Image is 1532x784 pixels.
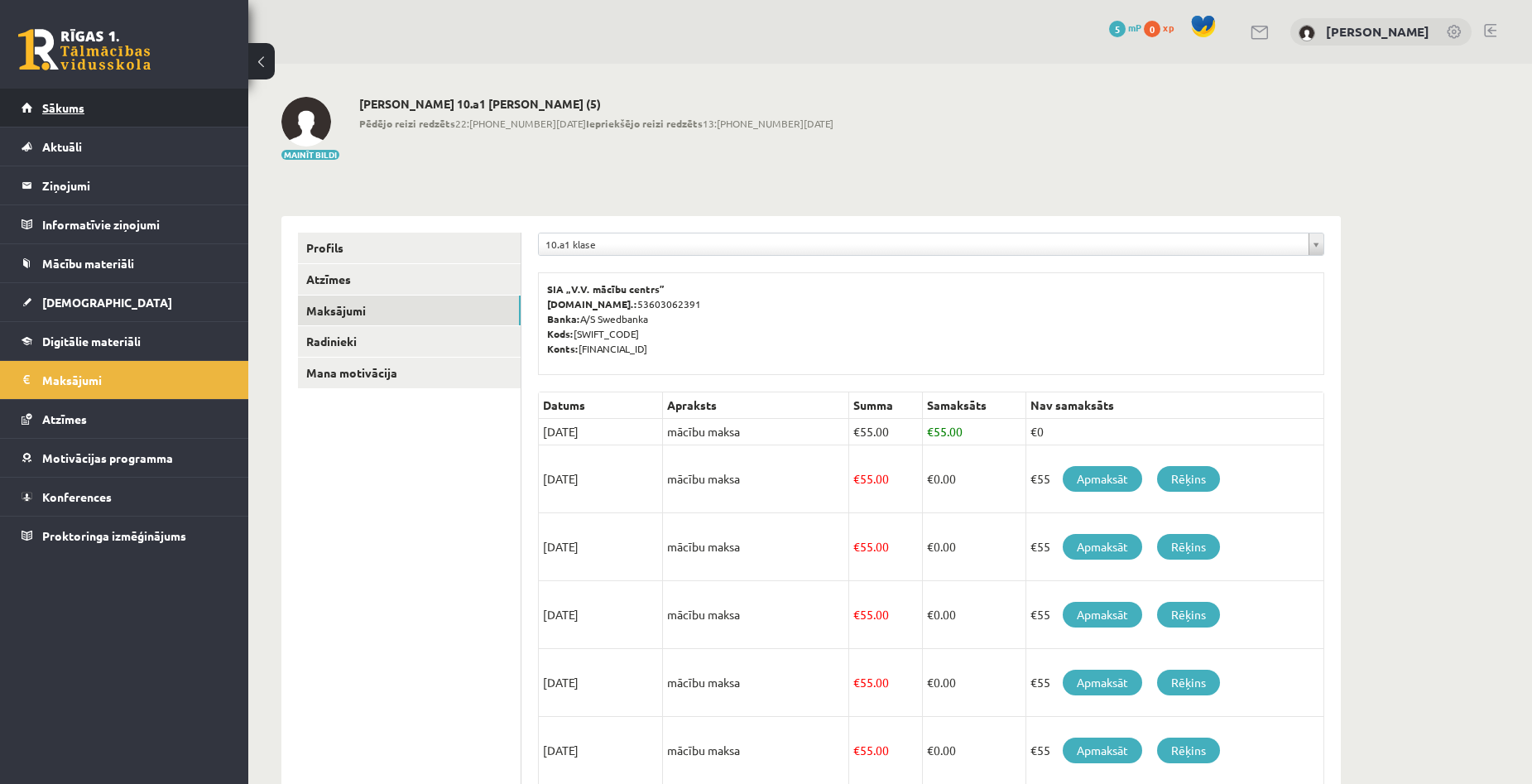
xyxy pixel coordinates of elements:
[922,419,1025,445] td: 55.00
[545,233,1302,255] span: 10.a1 klase
[1025,445,1323,513] td: €55
[1157,466,1220,492] a: Rēķins
[927,539,934,554] span: €
[18,29,151,70] a: Rīgas 1. Tālmācības vidusskola
[42,450,173,465] span: Motivācijas programma
[22,89,228,127] a: Sākums
[298,264,521,295] a: Atzīmes
[1157,670,1220,695] a: Rēķins
[42,100,84,115] span: Sākums
[42,205,228,243] legend: Informatīvie ziņojumi
[1063,534,1142,560] a: Apmaksāt
[853,424,860,439] span: €
[1128,21,1141,34] span: mP
[281,97,331,147] img: Aivars Brālis
[663,445,849,513] td: mācību maksa
[547,297,637,310] b: [DOMAIN_NAME].:
[927,471,934,486] span: €
[922,513,1025,581] td: 0.00
[663,419,849,445] td: mācību maksa
[1109,21,1141,34] a: 5 mP
[927,607,934,622] span: €
[298,233,521,263] a: Profils
[22,400,228,438] a: Atzīmes
[539,233,1323,255] a: 10.a1 klase
[1063,466,1142,492] a: Apmaksāt
[1299,25,1315,41] img: Aivars Brālis
[22,439,228,477] a: Motivācijas programma
[42,334,141,349] span: Digitālie materiāli
[1157,738,1220,763] a: Rēķins
[359,97,833,111] h2: [PERSON_NAME] 10.a1 [PERSON_NAME] (5)
[42,256,134,271] span: Mācību materiāli
[539,445,663,513] td: [DATE]
[927,424,934,439] span: €
[539,392,663,419] th: Datums
[1163,21,1174,34] span: xp
[849,392,923,419] th: Summa
[539,513,663,581] td: [DATE]
[42,489,112,504] span: Konferences
[547,312,580,325] b: Banka:
[539,581,663,649] td: [DATE]
[298,358,521,388] a: Mana motivācija
[922,649,1025,717] td: 0.00
[1144,21,1182,34] a: 0 xp
[1025,419,1323,445] td: €0
[298,326,521,357] a: Radinieki
[298,296,521,326] a: Maksājumi
[42,295,172,310] span: [DEMOGRAPHIC_DATA]
[586,117,703,130] b: Iepriekšējo reizi redzēts
[1025,392,1323,419] th: Nav samaksāts
[663,581,849,649] td: mācību maksa
[359,117,455,130] b: Pēdējo reizi redzēts
[1144,21,1160,37] span: 0
[547,282,665,296] b: SIA „V.V. mācību centrs”
[1063,602,1142,628] a: Apmaksāt
[1063,738,1142,763] a: Apmaksāt
[22,205,228,243] a: Informatīvie ziņojumi
[22,361,228,399] a: Maksājumi
[22,478,228,516] a: Konferences
[42,411,87,426] span: Atzīmes
[22,283,228,321] a: [DEMOGRAPHIC_DATA]
[42,166,228,204] legend: Ziņojumi
[42,139,82,154] span: Aktuāli
[1157,534,1220,560] a: Rēķins
[853,539,860,554] span: €
[922,581,1025,649] td: 0.00
[853,607,860,622] span: €
[922,445,1025,513] td: 0.00
[22,517,228,555] a: Proktoringa izmēģinājums
[663,649,849,717] td: mācību maksa
[922,392,1025,419] th: Samaksāts
[853,471,860,486] span: €
[663,392,849,419] th: Apraksts
[1063,670,1142,695] a: Apmaksāt
[281,150,339,160] button: Mainīt bildi
[849,581,923,649] td: 55.00
[547,281,1315,356] p: 53603062391 A/S Swedbanka [SWIFT_CODE] [FINANCIAL_ID]
[1326,23,1429,40] a: [PERSON_NAME]
[22,244,228,282] a: Mācību materiāli
[927,675,934,690] span: €
[22,322,228,360] a: Digitālie materiāli
[849,419,923,445] td: 55.00
[359,116,833,131] span: 22:[PHONE_NUMBER][DATE] 13:[PHONE_NUMBER][DATE]
[547,327,574,340] b: Kods:
[42,528,186,543] span: Proktoringa izmēģinājums
[1025,649,1323,717] td: €55
[539,649,663,717] td: [DATE]
[22,127,228,166] a: Aktuāli
[1157,602,1220,628] a: Rēķins
[849,649,923,717] td: 55.00
[849,445,923,513] td: 55.00
[663,513,849,581] td: mācību maksa
[927,743,934,758] span: €
[853,743,860,758] span: €
[42,361,228,399] legend: Maksājumi
[849,513,923,581] td: 55.00
[1109,21,1126,37] span: 5
[22,166,228,204] a: Ziņojumi
[547,342,579,355] b: Konts:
